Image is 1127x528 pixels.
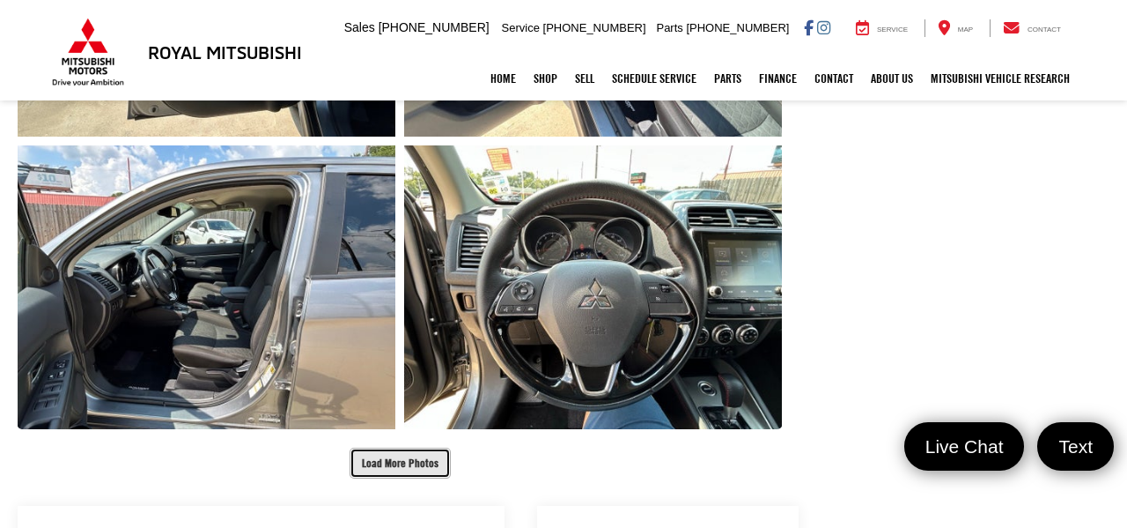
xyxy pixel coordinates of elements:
[862,56,922,100] a: About Us
[705,56,750,100] a: Parts: Opens in a new tab
[922,56,1079,100] a: Mitsubishi Vehicle Research
[750,56,806,100] a: Finance
[806,56,862,100] a: Contact
[525,56,566,100] a: Shop
[877,26,908,33] span: Service
[1028,26,1061,33] span: Contact
[990,19,1074,37] a: Contact
[543,21,646,34] span: [PHONE_NUMBER]
[804,20,814,34] a: Facebook: Click to visit our Facebook page
[817,20,830,34] a: Instagram: Click to visit our Instagram page
[148,42,302,62] h3: Royal Mitsubishi
[1037,422,1114,471] a: Text
[379,20,490,34] span: [PHONE_NUMBER]
[401,143,786,432] img: 2022 Mitsubishi Outlander Sport 2.0 LE
[843,19,921,37] a: Service
[924,19,986,37] a: Map
[14,143,400,432] img: 2022 Mitsubishi Outlander Sport 2.0 LE
[350,448,451,479] button: Load More Photos
[917,435,1013,458] span: Live Chat
[404,145,782,429] a: Expand Photo 11
[482,56,525,100] a: Home
[1050,435,1101,458] span: Text
[656,21,682,34] span: Parts
[502,21,540,34] span: Service
[958,26,973,33] span: Map
[18,145,395,429] a: Expand Photo 10
[566,56,603,100] a: Sell
[904,422,1025,471] a: Live Chat
[603,56,705,100] a: Schedule Service: Opens in a new tab
[686,21,789,34] span: [PHONE_NUMBER]
[48,18,128,86] img: Mitsubishi
[344,20,375,34] span: Sales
